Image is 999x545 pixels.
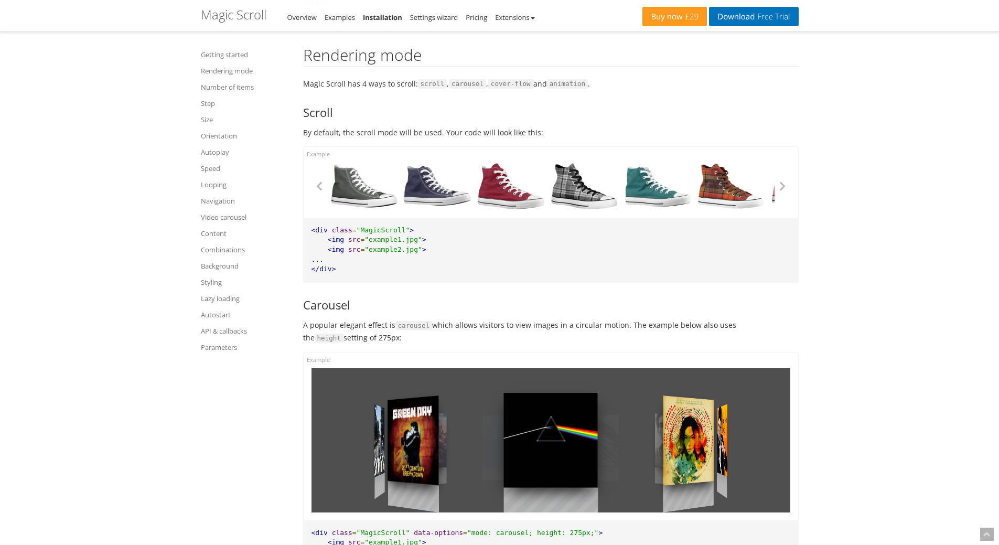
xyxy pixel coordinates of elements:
[683,13,699,21] span: £29
[449,79,486,89] code: carousel
[303,78,799,90] p: Magic Scroll has 4 ways to scroll: , , and .
[332,529,352,537] span: class
[315,334,344,343] code: height
[395,321,433,330] code: carousel
[303,46,799,67] h2: Rendering mode
[467,529,598,537] span: "mode: carousel; height: 275px;"
[348,236,360,243] span: src
[410,226,414,234] span: >
[332,226,352,234] span: class
[709,7,798,26] a: DownloadFree Trial
[201,162,290,175] a: Speed
[422,245,426,253] span: >
[598,529,603,537] span: >
[488,79,533,89] code: cover-flow
[418,79,447,89] code: scroll
[414,529,463,537] span: data-options
[357,529,410,537] span: "MagicScroll"
[303,319,799,344] p: A popular elegant effect is which allows visitors to view images in a circular motion. The exampl...
[201,211,290,223] a: Video carousel
[410,13,458,22] a: Settings wizard
[360,245,364,253] span: =
[364,245,422,253] span: "example2.jpg"
[201,227,290,240] a: Content
[755,13,790,21] span: Free Trial
[311,255,324,263] span: ...
[463,529,467,537] span: =
[201,65,290,77] a: Rendering mode
[287,13,317,22] a: Overview
[201,308,290,321] a: Autostart
[303,298,799,311] h3: Carousel
[352,529,357,537] span: =
[201,276,290,288] a: Styling
[422,236,426,243] span: >
[201,130,290,142] a: Orientation
[495,13,534,22] a: Extensions
[311,265,336,273] span: </div>
[328,236,344,243] span: <img
[328,245,344,253] span: <img
[201,81,290,93] a: Number of items
[201,48,290,61] a: Getting started
[303,106,799,119] h3: Scroll
[311,529,328,537] span: <div
[201,243,290,256] a: Combinations
[360,236,364,243] span: =
[201,97,290,110] a: Step
[357,226,410,234] span: "MagicScroll"
[642,7,707,26] a: Buy now£29
[364,236,422,243] span: "example1.jpg"
[201,341,290,354] a: Parameters
[352,226,357,234] span: =
[201,113,290,126] a: Size
[201,178,290,191] a: Looping
[201,292,290,305] a: Lazy loading
[201,146,290,158] a: Autoplay
[201,325,290,337] a: API & callbacks
[201,195,290,207] a: Navigation
[311,226,328,234] span: <div
[547,79,588,89] code: animation
[201,8,266,22] h1: Magic Scroll
[348,245,360,253] span: src
[325,13,355,22] a: Examples
[303,126,799,138] p: By default, the scroll mode will be used. Your code will look like this:
[363,13,402,22] a: Installation
[201,260,290,272] a: Background
[466,13,487,22] a: Pricing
